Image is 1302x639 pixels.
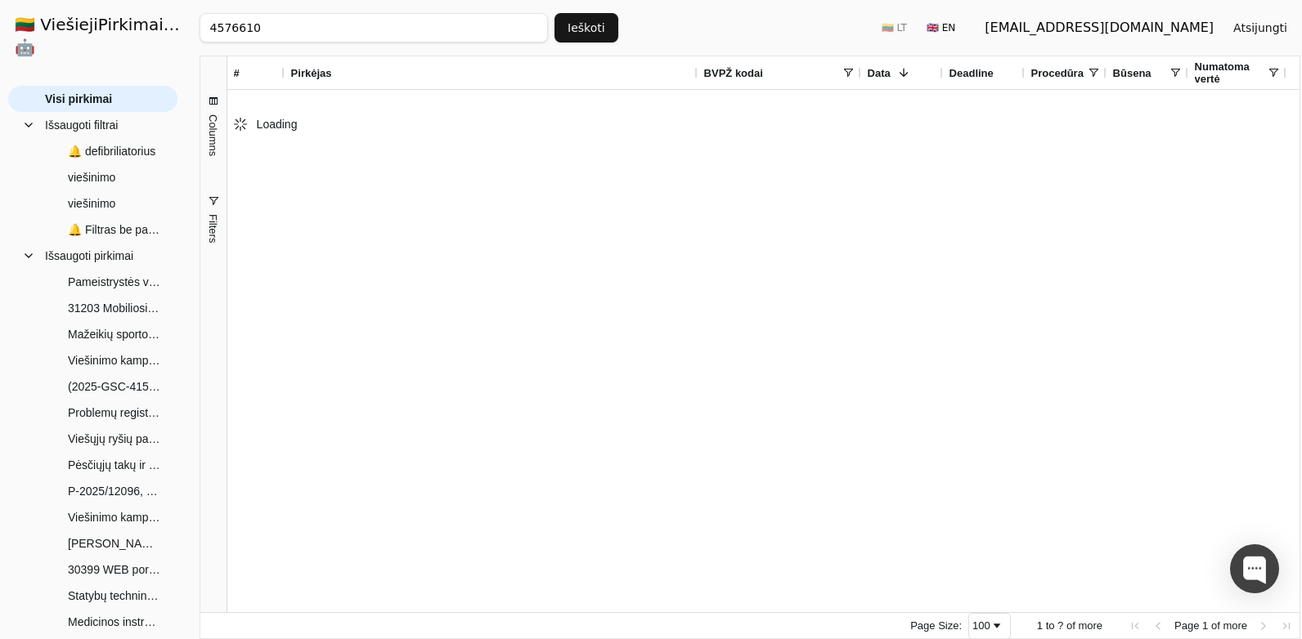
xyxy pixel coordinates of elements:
[68,217,161,242] span: 🔔 Filtras be pavadinimo
[45,244,133,268] span: Išsaugoti pirkimai
[68,374,161,399] span: (2025-GSC-415) Personalo valdymo sistemos nuomos ir kitos paslaugos
[704,67,763,79] span: BVPŽ kodai
[917,15,965,41] button: 🇬🇧 EN
[1223,619,1247,632] span: more
[68,583,161,608] span: Statybų techninės priežiūros paslaugos
[200,13,548,42] input: Greita paieška...
[257,118,298,131] span: Loading
[910,619,962,632] div: Page Size:
[68,139,155,163] span: 🔔 defibriliatorius
[554,13,618,42] button: Ieškoti
[972,619,990,632] div: 100
[68,348,161,373] span: Viešinimo kampanija "Persėsk į elektromobilį"
[1113,67,1152,79] span: Būsena
[1211,619,1220,632] span: of
[1129,619,1142,632] div: First Page
[68,531,161,556] span: [PERSON_NAME] valdymo informacinė sistema / Asset management information system
[68,453,161,477] span: Pėsčiųjų takų ir automobilių stovėjimo aikštelių sutvarkymo darbai.
[207,114,219,156] span: Columns
[985,18,1214,38] div: [EMAIL_ADDRESS][DOMAIN_NAME]
[68,322,161,346] span: Mažeikių sporto ir pramogų centro Sedos g. 55, Mažeikiuose statybos valdymo, įskaitant statybos t...
[1046,619,1055,632] span: to
[1078,619,1102,632] span: more
[234,67,240,79] span: #
[291,67,332,79] span: Pirkėjas
[1066,619,1075,632] span: of
[950,67,994,79] span: Deadline
[1031,67,1084,79] span: Procedūra
[968,613,1011,639] div: Page Size
[68,165,115,190] span: viešinimo
[68,191,115,216] span: viešinimo
[207,214,219,243] span: Filters
[1220,13,1300,42] button: Atsijungti
[68,610,161,634] span: Medicinos instrumentų pirkimas I (10744)
[1174,619,1199,632] span: Page
[68,505,161,530] span: Viešinimo kampanija "Persėsk į elektromobilį"
[1202,619,1208,632] span: 1
[68,270,161,294] span: Pameistrystės viešinimo Lietuvoje komunikacijos strategijos įgyvendinimas
[1037,619,1043,632] span: 1
[1195,60,1267,85] span: Numatoma vertė
[68,400,161,425] span: Problemų registravimo ir administravimo informacinės sistemos sukūrimo, įdiegimo, palaikymo ir ap...
[68,296,161,320] span: 31203 Mobiliosios programėlės, interneto svetainės ir interneto parduotuvės sukūrimas su vystymo ...
[1280,619,1293,632] div: Last Page
[45,87,112,111] span: Visi pirkimai
[68,427,161,451] span: Viešųjų ryšių paslaugos
[68,479,161,503] span: P-2025/12096, Mokslo paskirties modulinio pastato (gaminio) lopšelio-darželio Nidos g. 2A, Dercek...
[1057,619,1063,632] span: ?
[1152,619,1165,632] div: Previous Page
[868,67,891,79] span: Data
[1257,619,1270,632] div: Next Page
[45,113,118,137] span: Išsaugoti filtrai
[68,557,161,582] span: 30399 WEB portalų programavimo ir konsultavimo paslaugos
